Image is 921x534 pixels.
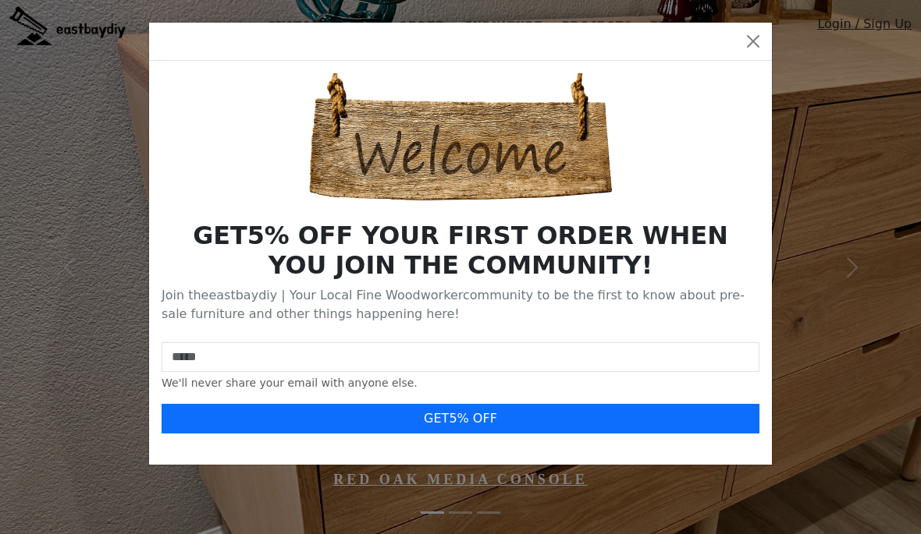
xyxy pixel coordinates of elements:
[304,73,617,202] img: Welcome
[162,286,759,324] p: Join the eastbaydiy | Your Local Fine Woodworker community to be the first to know about pre-sale...
[162,375,759,391] div: We'll never share your email with anyone else.
[162,404,759,433] button: GET5% OFF
[193,221,728,280] b: GET 5 % OFF YOUR FIRST ORDER WHEN YOU JOIN THE COMMUNITY!
[741,29,766,54] button: Close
